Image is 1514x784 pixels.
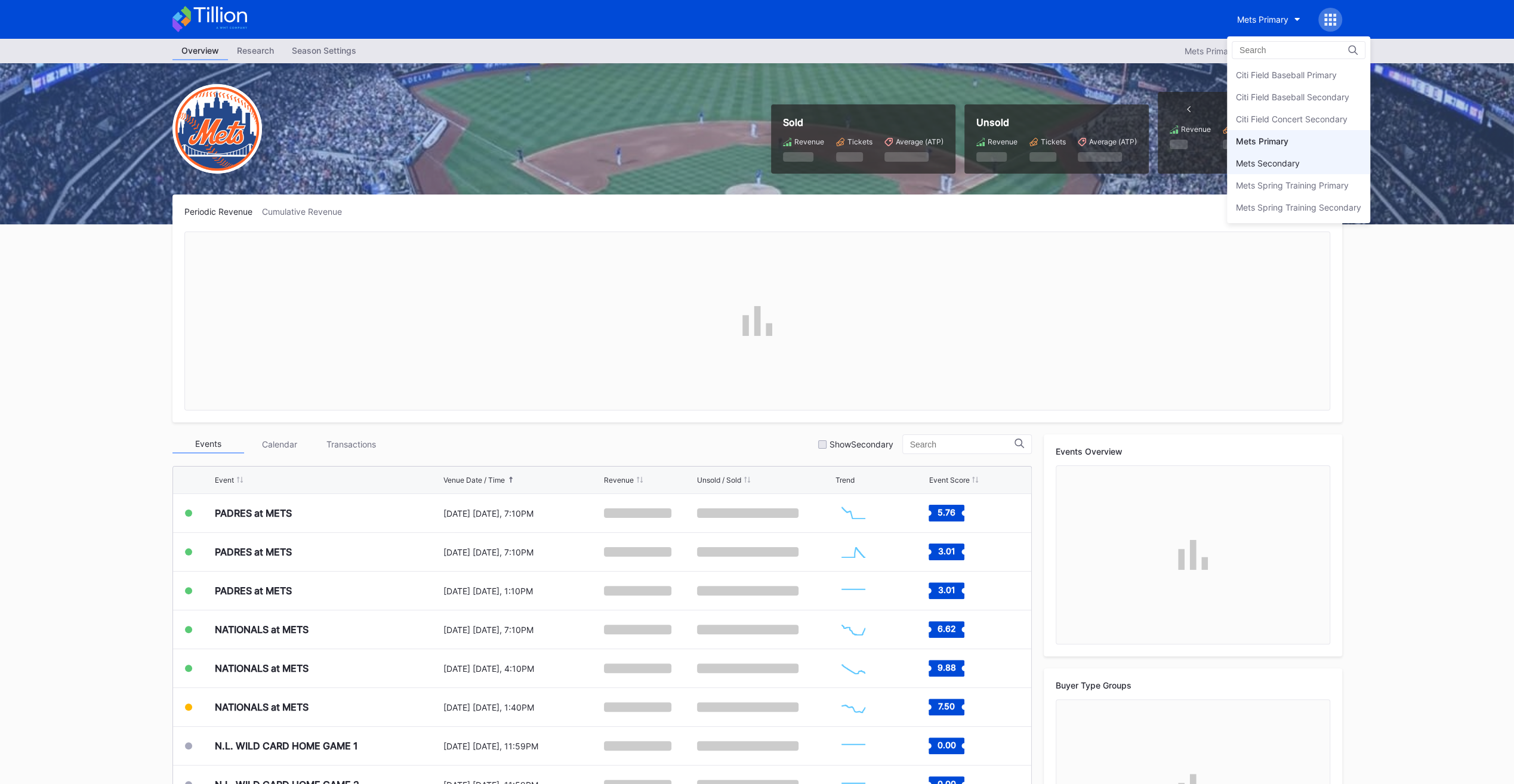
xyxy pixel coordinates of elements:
div: Citi Field Baseball Secondary [1236,92,1349,102]
div: Citi Field Concert Secondary [1236,114,1348,124]
div: Mets Spring Training Primary [1236,180,1349,190]
input: Search [1239,45,1344,55]
div: Mets Secondary [1236,158,1300,168]
div: Citi Field Baseball Primary [1236,70,1337,80]
div: Mets Spring Training Secondary [1236,202,1361,212]
div: Mets Primary [1236,136,1288,146]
